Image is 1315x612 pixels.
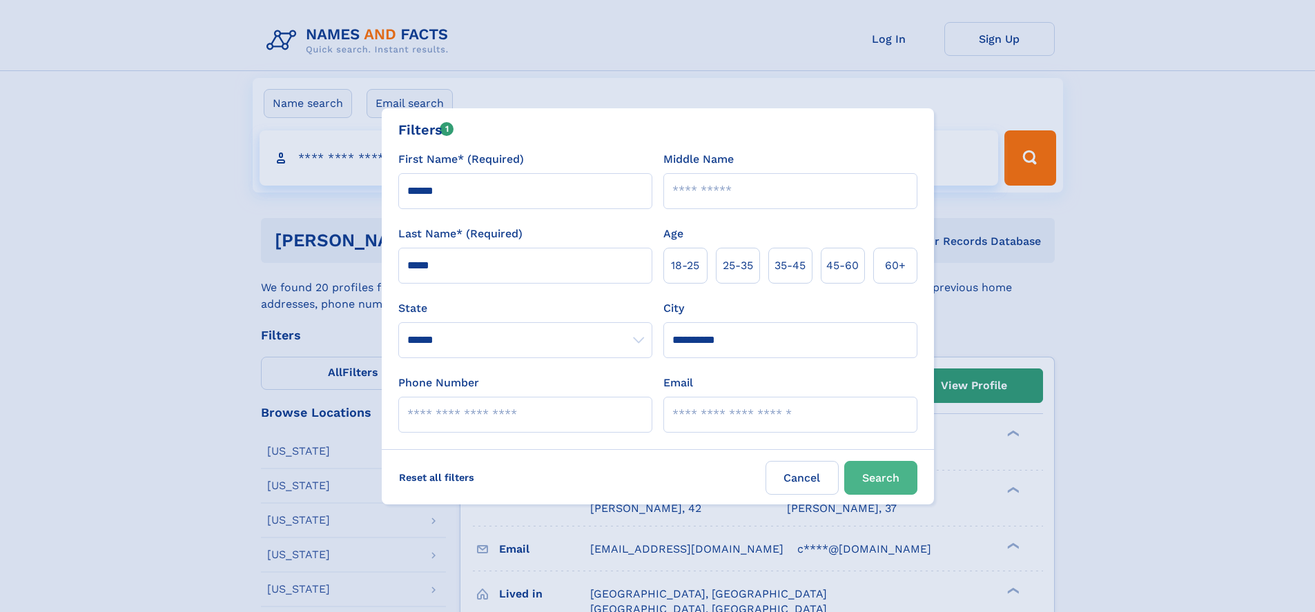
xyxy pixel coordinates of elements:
[844,461,917,495] button: Search
[398,119,454,140] div: Filters
[671,257,699,274] span: 18‑25
[390,461,483,494] label: Reset all filters
[775,257,806,274] span: 35‑45
[663,300,684,317] label: City
[766,461,839,495] label: Cancel
[398,151,524,168] label: First Name* (Required)
[398,300,652,317] label: State
[398,226,523,242] label: Last Name* (Required)
[398,375,479,391] label: Phone Number
[723,257,753,274] span: 25‑35
[826,257,859,274] span: 45‑60
[885,257,906,274] span: 60+
[663,151,734,168] label: Middle Name
[663,226,683,242] label: Age
[663,375,693,391] label: Email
